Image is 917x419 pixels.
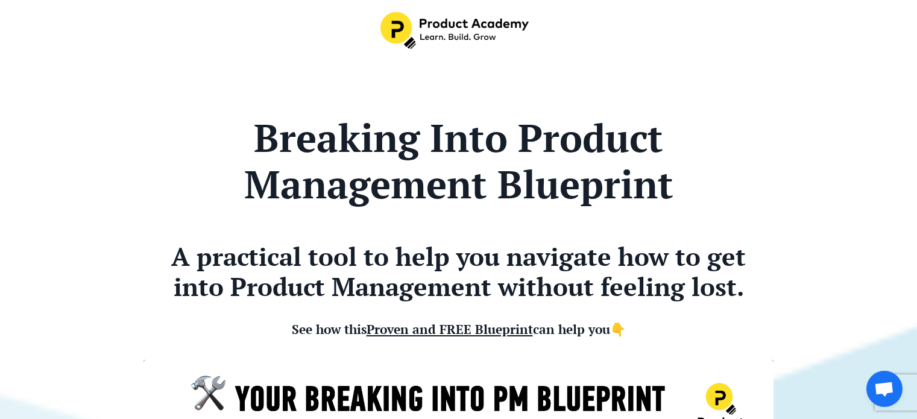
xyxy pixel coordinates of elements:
[244,112,673,209] b: Breaking Into Product Management Blueprint
[171,239,746,303] b: A practical tool to help you navigate how to get into Product Management without feeling lost.
[367,321,533,338] span: Proven and FREE Blueprint
[866,371,903,407] a: Open chat
[380,12,531,49] img: Header Logo
[143,307,774,337] h5: See how this can help you👇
